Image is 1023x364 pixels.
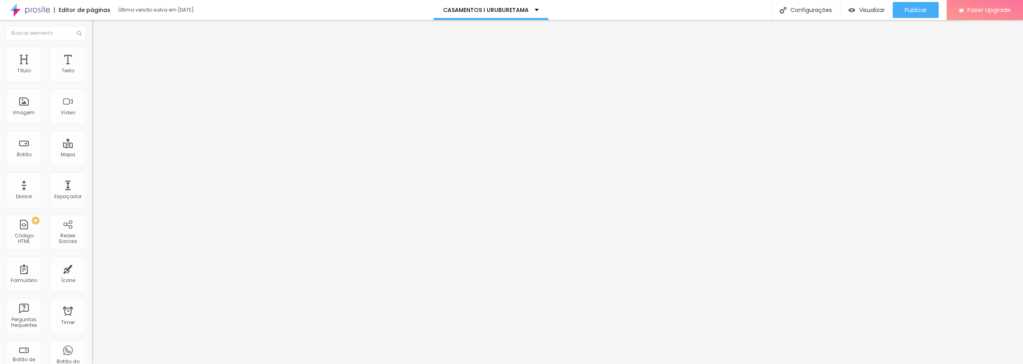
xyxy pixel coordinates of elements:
img: Icone [780,7,786,14]
div: Divisor [16,194,32,199]
div: Perguntas frequentes [8,317,40,328]
div: Imagem [13,110,35,115]
div: Timer [61,320,75,325]
img: Icone [77,31,82,36]
div: Espaçador [54,194,82,199]
div: Mapa [61,152,75,157]
span: Fazer Upgrade [967,6,1011,13]
div: Formulário [11,278,37,283]
div: Texto [62,68,74,74]
iframe: Editor [92,20,1023,364]
button: Visualizar [840,2,893,18]
input: Buscar elemento [6,26,86,40]
div: Título [17,68,31,74]
div: Botão [17,152,32,157]
div: Redes Sociais [52,233,84,245]
span: Visualizar [859,7,885,13]
div: Última versão salva em [DATE] [118,8,210,12]
div: Código HTML [8,233,40,245]
div: Vídeo [61,110,75,115]
button: Publicar [893,2,939,18]
img: view-1.svg [848,7,855,14]
p: CASAMENTOS I URUBURETAMA [443,7,529,13]
div: Editor de páginas [54,7,110,13]
div: Ícone [61,278,75,283]
span: Publicar [905,7,927,13]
